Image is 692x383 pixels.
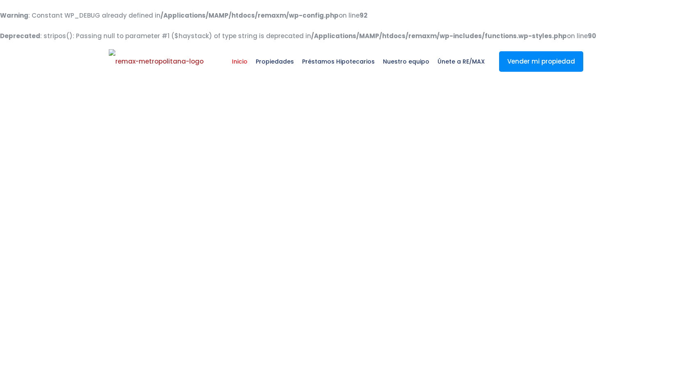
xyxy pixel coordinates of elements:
b: /Applications/MAMP/htdocs/remaxm/wp-config.php [160,11,339,20]
span: Únete a RE/MAX [433,49,489,74]
span: Nuestro equipo [379,49,433,74]
b: 90 [588,32,596,40]
a: Préstamos Hipotecarios [298,41,379,82]
img: remax-metropolitana-logo [109,49,204,74]
a: Vender mi propiedad [499,51,583,72]
b: /Applications/MAMP/htdocs/remaxm/wp-includes/functions.wp-styles.php [311,32,567,40]
span: Inicio [228,49,252,74]
a: Nuestro equipo [379,41,433,82]
a: Únete a RE/MAX [433,41,489,82]
a: Propiedades [252,41,298,82]
b: 92 [360,11,367,20]
a: Inicio [228,41,252,82]
span: Préstamos Hipotecarios [298,49,379,74]
span: Propiedades [252,49,298,74]
a: RE/MAX Metropolitana [109,41,204,82]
